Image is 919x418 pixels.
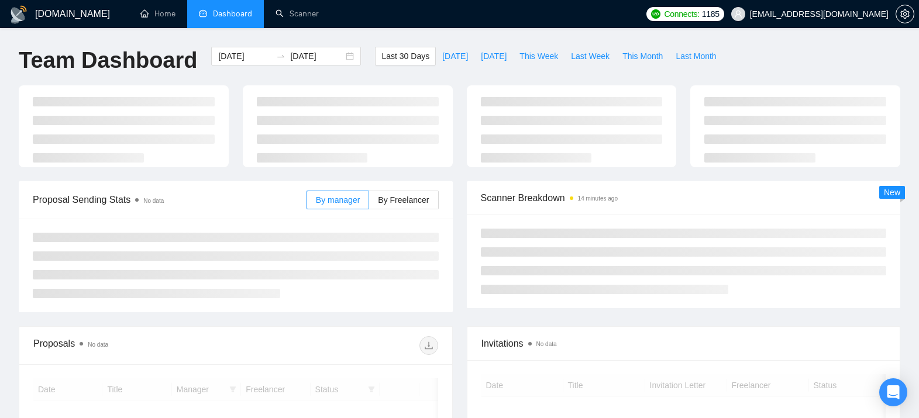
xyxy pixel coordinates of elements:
div: Open Intercom Messenger [879,378,907,406]
button: [DATE] [436,47,474,65]
input: End date [290,50,343,63]
span: [DATE] [442,50,468,63]
img: logo [9,5,28,24]
a: setting [896,9,914,19]
button: This Month [616,47,669,65]
span: Last Week [571,50,610,63]
span: No data [143,198,164,204]
span: setting [896,9,914,19]
span: Scanner Breakdown [481,191,887,205]
span: to [276,51,285,61]
button: Last Week [565,47,616,65]
span: No data [88,341,108,348]
a: homeHome [140,9,175,19]
span: 1185 [702,8,720,20]
button: setting [896,5,914,23]
span: Last 30 Days [381,50,429,63]
span: This Month [622,50,663,63]
span: Connects: [664,8,699,20]
span: swap-right [276,51,285,61]
h1: Team Dashboard [19,47,197,74]
span: user [734,10,742,18]
button: Last Month [669,47,722,65]
span: By Freelancer [378,195,429,205]
button: [DATE] [474,47,513,65]
input: Start date [218,50,271,63]
span: Dashboard [213,9,252,19]
span: [DATE] [481,50,507,63]
span: This Week [519,50,558,63]
button: Last 30 Days [375,47,436,65]
button: This Week [513,47,565,65]
span: No data [536,341,557,347]
span: By manager [316,195,360,205]
span: Last Month [676,50,716,63]
div: Proposals [33,336,236,355]
span: Invitations [481,336,886,351]
span: Proposal Sending Stats [33,192,307,207]
span: New [884,188,900,197]
time: 14 minutes ago [578,195,618,202]
img: upwork-logo.png [651,9,660,19]
a: searchScanner [276,9,319,19]
span: dashboard [199,9,207,18]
